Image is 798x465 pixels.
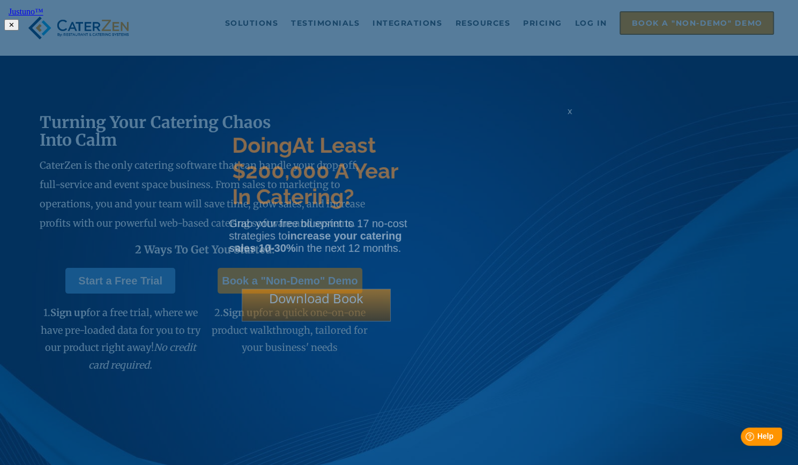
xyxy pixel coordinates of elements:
iframe: Help widget launcher [703,423,786,453]
span: Grab your free blueprint to 17 no-cost strategies to in the next 12 months. [229,217,407,254]
span: At Least $200,000 A Year In Catering? [232,132,398,209]
span: x [568,106,572,116]
div: Download Book [242,289,391,321]
span: Doing [232,132,292,157]
div: x [561,106,578,127]
button: ✕ [4,19,19,31]
strong: increase your catering sales 10-30% [229,230,401,254]
span: Download Book [269,289,363,307]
